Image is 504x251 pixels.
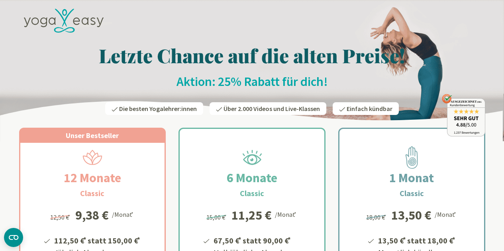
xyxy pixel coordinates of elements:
[240,187,264,199] h3: Classic
[391,209,431,222] div: 13,50 €
[400,187,424,199] h3: Classic
[347,105,392,113] span: Einfach kündbar
[435,209,457,219] div: /Monat
[4,228,23,247] button: CMP-Widget öffnen
[19,43,485,67] h1: Letzte Chance auf die alten Preise!
[231,209,272,222] div: 11,25 €
[377,233,457,247] li: 13,50 € statt 18,00 €
[50,213,71,221] span: 12,50 €
[224,105,320,113] span: Über 2.000 Videos und Live-Klassen
[366,213,387,221] span: 18,00 €
[370,168,453,187] h2: 1 Monat
[75,209,109,222] div: 9,38 €
[45,168,140,187] h2: 12 Monate
[80,187,104,199] h3: Classic
[112,209,135,219] div: /Monat
[119,105,197,113] span: Die besten Yogalehrer:innen
[53,233,141,247] li: 112,50 € statt 150,00 €
[208,168,296,187] h2: 6 Monate
[66,131,119,140] span: Unser Bestseller
[275,209,298,219] div: /Monat
[19,74,485,90] h2: Aktion: 25% Rabatt für dich!
[442,94,485,136] img: ausgezeichnet_badge.png
[206,213,227,221] span: 15,00 €
[212,233,302,247] li: 67,50 € statt 90,00 €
